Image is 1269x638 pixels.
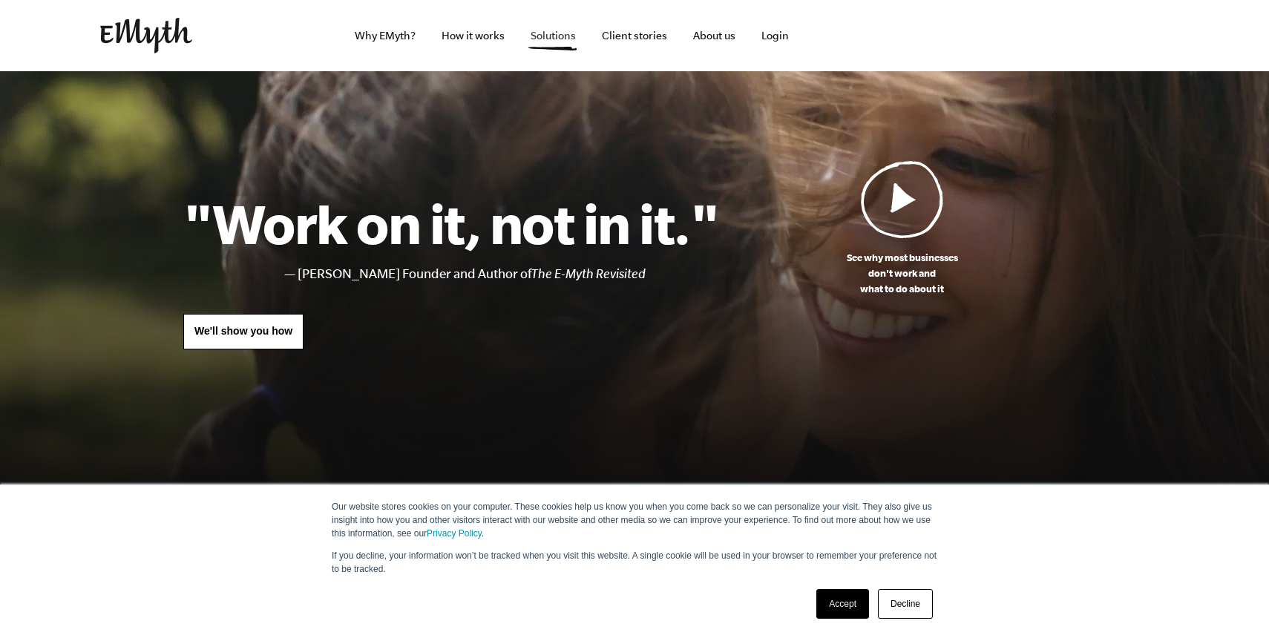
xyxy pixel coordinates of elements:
iframe: Embedded CTA [1013,19,1169,52]
h1: "Work on it, not in it." [183,191,718,256]
img: Play Video [861,160,944,238]
a: We'll show you how [183,314,304,349]
span: We'll show you how [194,325,292,337]
p: Our website stores cookies on your computer. These cookies help us know you when you come back so... [332,500,937,540]
iframe: Embedded CTA [850,19,1006,52]
p: See why most businesses don't work and what to do about it [718,250,1086,297]
i: The E-Myth Revisited [531,266,646,281]
p: If you decline, your information won’t be tracked when you visit this website. A single cookie wi... [332,549,937,576]
a: Decline [878,589,933,619]
img: EMyth [100,18,192,53]
a: Privacy Policy [427,528,482,539]
a: Accept [816,589,869,619]
li: [PERSON_NAME] Founder and Author of [298,263,718,285]
a: See why most businessesdon't work andwhat to do about it [718,160,1086,297]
